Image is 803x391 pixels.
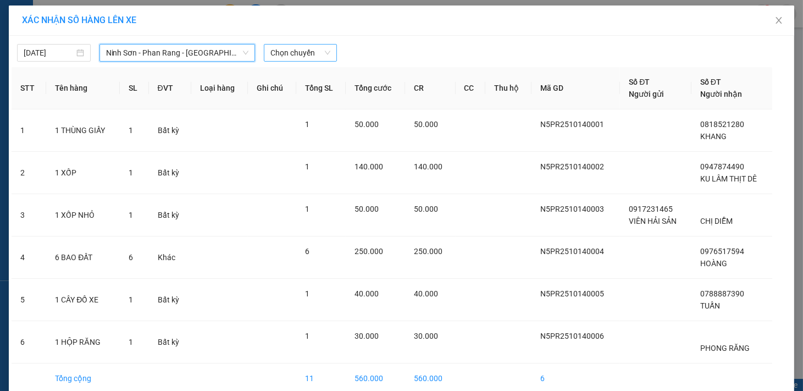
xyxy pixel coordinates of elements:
[191,67,248,109] th: Loại hàng
[700,247,744,256] span: 0976517594
[129,253,133,262] span: 6
[700,90,742,98] span: Người nhận
[540,120,604,129] span: N5PR2510140001
[129,338,133,346] span: 1
[12,109,46,152] td: 1
[46,236,120,279] td: 6 BAO ĐẤT
[355,162,383,171] span: 140.000
[12,194,46,236] td: 3
[414,120,438,129] span: 50.000
[485,67,531,109] th: Thu hộ
[355,120,379,129] span: 50.000
[248,67,296,109] th: Ghi chú
[46,194,120,236] td: 1 XỐP NHỎ
[629,205,673,213] span: 0917231465
[242,49,249,56] span: down
[700,78,721,86] span: Số ĐT
[149,67,191,109] th: ĐVT
[355,205,379,213] span: 50.000
[305,289,309,298] span: 1
[540,332,604,340] span: N5PR2510140006
[149,109,191,152] td: Bất kỳ
[305,205,309,213] span: 1
[355,332,379,340] span: 30.000
[12,321,46,364] td: 6
[12,236,46,279] td: 4
[355,289,379,298] span: 40.000
[700,174,757,183] span: KU LÂM THỊT DÊ
[46,279,120,321] td: 1 CÂY ĐỒ XE
[540,289,604,298] span: N5PR2510140005
[700,162,744,171] span: 0947874490
[414,289,438,298] span: 40.000
[149,236,191,279] td: Khác
[355,247,383,256] span: 250.000
[270,45,331,61] span: Chọn chuyến
[763,5,794,36] button: Close
[296,67,346,109] th: Tổng SL
[129,168,133,177] span: 1
[149,321,191,364] td: Bất kỳ
[14,71,48,123] b: Xe Đăng Nhân
[305,247,309,256] span: 6
[120,67,148,109] th: SL
[700,259,727,268] span: HOÀNG
[700,120,744,129] span: 0818521280
[119,14,146,40] img: logo.jpg
[129,211,133,219] span: 1
[540,162,604,171] span: N5PR2510140002
[629,217,677,225] span: VIÊN HẢI SẢN
[305,332,309,340] span: 1
[106,45,248,61] span: Ninh Sơn - Phan Rang - Sài Gòn
[46,321,120,364] td: 1 HỘP RĂNG
[414,247,442,256] span: 250.000
[149,194,191,236] td: Bất kỳ
[414,332,438,340] span: 30.000
[700,217,733,225] span: CHỊ DIỄM
[149,152,191,194] td: Bất kỳ
[700,301,720,310] span: TUẤN
[540,247,604,256] span: N5PR2510140004
[700,289,744,298] span: 0788887390
[629,90,664,98] span: Người gửi
[24,47,74,59] input: 14/10/2025
[92,52,151,66] li: (c) 2017
[305,120,309,129] span: 1
[414,162,442,171] span: 140.000
[22,15,136,25] span: XÁC NHẬN SỐ HÀNG LÊN XE
[531,67,620,109] th: Mã GD
[12,152,46,194] td: 2
[129,126,133,135] span: 1
[92,42,151,51] b: [DOMAIN_NAME]
[774,16,783,25] span: close
[12,279,46,321] td: 5
[405,67,456,109] th: CR
[305,162,309,171] span: 1
[149,279,191,321] td: Bất kỳ
[414,205,438,213] span: 50.000
[46,152,120,194] td: 1 XỐP
[700,344,750,353] span: PHONG RĂNG
[46,67,120,109] th: Tên hàng
[129,295,133,304] span: 1
[629,78,650,86] span: Số ĐT
[700,132,727,141] span: KHANG
[456,67,485,109] th: CC
[540,205,604,213] span: N5PR2510140003
[46,109,120,152] td: 1 THÙNG GIẤY
[346,67,405,109] th: Tổng cước
[12,67,46,109] th: STT
[68,16,109,68] b: Gửi khách hàng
